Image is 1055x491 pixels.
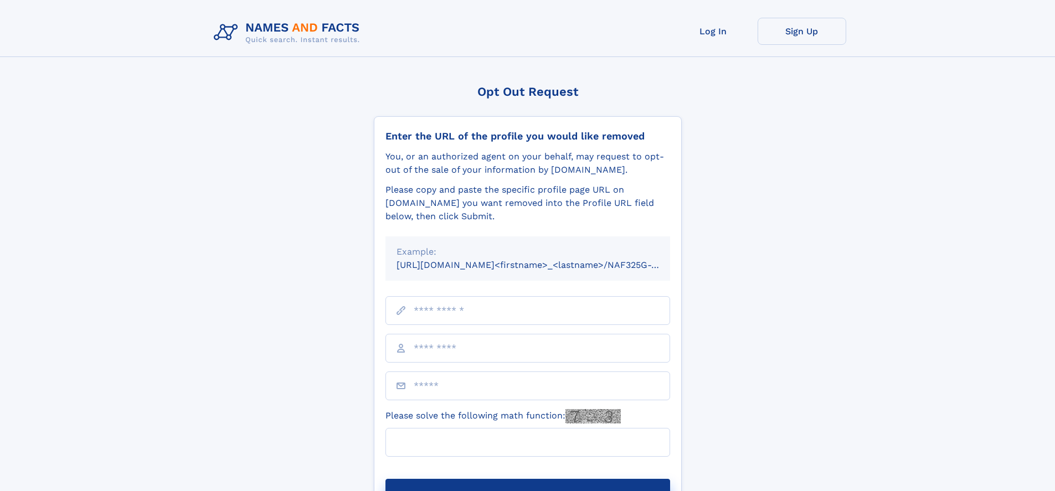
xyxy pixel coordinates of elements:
[397,245,659,259] div: Example:
[758,18,846,45] a: Sign Up
[385,409,621,423] label: Please solve the following math function:
[397,260,691,270] small: [URL][DOMAIN_NAME]<firstname>_<lastname>/NAF325G-xxxxxxxx
[374,85,682,99] div: Opt Out Request
[209,18,369,48] img: Logo Names and Facts
[385,130,670,142] div: Enter the URL of the profile you would like removed
[669,18,758,45] a: Log In
[385,183,670,223] div: Please copy and paste the specific profile page URL on [DOMAIN_NAME] you want removed into the Pr...
[385,150,670,177] div: You, or an authorized agent on your behalf, may request to opt-out of the sale of your informatio...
